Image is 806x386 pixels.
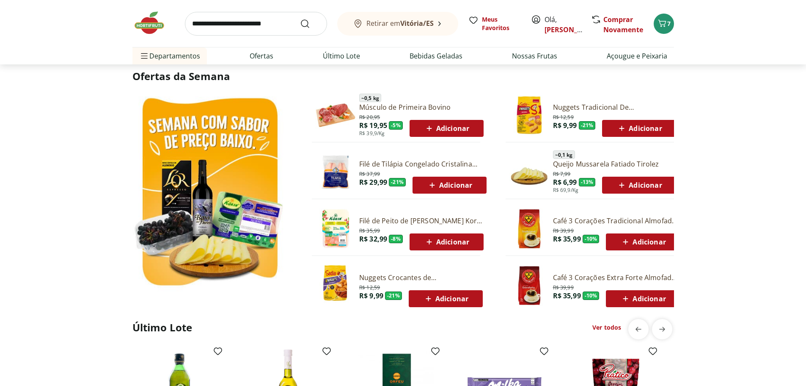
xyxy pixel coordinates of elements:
img: Músculo de Primeira Bovino [315,95,356,136]
a: Filé de Tilápia Congelado Cristalina 400g [359,159,487,169]
span: R$ 35,99 [553,291,581,300]
span: R$ 37,99 [359,169,380,178]
span: R$ 69,9/Kg [553,187,579,194]
a: Músculo de Primeira Bovino [359,103,484,112]
span: - 21 % [389,178,406,186]
input: search [185,12,327,36]
span: R$ 39,99 [553,226,574,234]
b: Vitória/ES [400,19,434,28]
span: Adicionar [424,123,469,133]
span: Retirar em [366,19,434,27]
span: R$ 39,99 [553,283,574,291]
span: - 8 % [389,235,403,243]
span: Adicionar [423,294,468,304]
a: Último Lote [323,51,360,61]
img: Filé de Peito de Frango Congelado Korin 600g [315,208,356,249]
span: - 13 % [579,178,596,186]
span: - 21 % [579,121,596,130]
span: Olá, [545,14,582,35]
span: R$ 32,99 [359,234,387,244]
img: Principal [509,152,550,192]
button: Adicionar [413,177,487,194]
img: Café Três Corações Extra Forte Almofada 500g [509,265,550,306]
span: ~ 0,1 kg [553,150,575,159]
a: Açougue e Peixaria [607,51,667,61]
img: Hortifruti [132,10,175,36]
span: Meus Favoritos [482,15,521,32]
span: R$ 20,95 [359,112,380,121]
span: Adicionar [616,123,662,133]
img: Filé de Tilápia Congelado Cristalina 400g [315,152,356,192]
span: - 10 % [583,235,600,243]
span: Adicionar [424,237,469,247]
a: Ver todos [592,323,621,332]
button: Submit Search [300,19,320,29]
a: Meus Favoritos [468,15,521,32]
button: Retirar emVitória/ES [337,12,458,36]
span: R$ 9,99 [359,291,383,300]
span: - 5 % [389,121,403,130]
span: R$ 29,99 [359,178,387,187]
a: Filé de Peito de [PERSON_NAME] Korin 600g [359,216,484,225]
span: Departamentos [139,46,200,66]
span: - 10 % [583,292,600,300]
span: R$ 6,99 [553,178,577,187]
span: Adicionar [616,180,662,190]
h2: Ofertas da Semana [132,69,674,83]
button: Carrinho [654,14,674,34]
img: Ver todos [132,90,287,297]
button: Adicionar [602,177,676,194]
span: R$ 35,99 [359,226,380,234]
span: Adicionar [427,180,472,190]
h2: Último Lote [132,321,193,334]
button: Adicionar [606,233,680,250]
button: Menu [139,46,149,66]
button: next [652,319,672,339]
span: R$ 12,59 [359,283,380,291]
a: [PERSON_NAME] [545,25,600,34]
a: Nuggets Crocantes de [PERSON_NAME] 300g [359,273,483,282]
button: Adicionar [602,120,676,137]
a: Café 3 Corações Tradicional Almofada 500g [553,216,680,225]
a: Bebidas Geladas [410,51,462,61]
span: 7 [667,19,671,28]
img: Nuggets Crocantes de Frango Sadia 300g [315,265,356,306]
a: Nuggets Tradicional De [PERSON_NAME] - 300G [553,103,677,112]
span: - 21 % [385,292,402,300]
span: R$ 39,9/Kg [359,130,385,137]
button: Adicionar [410,233,484,250]
span: ~ 0,5 kg [359,94,381,102]
a: Comprar Novamente [603,15,643,34]
a: Café 3 Corações Extra Forte Almofada 500g [553,273,680,282]
img: Café Três Corações Tradicional Almofada 500g [509,208,550,249]
button: Adicionar [606,290,680,307]
span: R$ 19,95 [359,121,387,130]
a: Queijo Mussarela Fatiado Tirolez [553,159,677,169]
button: Adicionar [409,290,483,307]
button: previous [628,319,649,339]
span: Adicionar [620,237,666,247]
span: R$ 12,59 [553,112,574,121]
span: R$ 9,99 [553,121,577,130]
a: Nossas Frutas [512,51,557,61]
span: R$ 7,99 [553,169,571,178]
span: R$ 35,99 [553,234,581,244]
a: Ofertas [250,51,273,61]
button: Adicionar [410,120,484,137]
span: Adicionar [620,294,666,304]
